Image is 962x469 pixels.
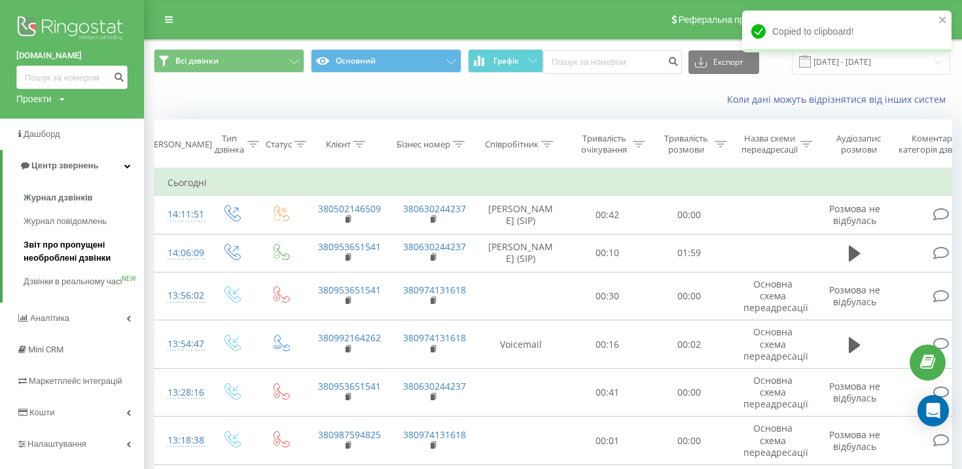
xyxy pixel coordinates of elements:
span: Дашборд [24,129,60,139]
td: Основна схема переадресації [730,320,815,369]
td: Основна схема переадресації [730,417,815,465]
a: 380974131618 [403,428,466,441]
a: Центр звернень [3,150,144,181]
a: 380630244237 [403,202,466,215]
div: 13:56:02 [168,283,194,309]
span: Розмова не відбулась [829,428,880,453]
span: Дзвінки в реальному часі [24,275,122,288]
td: 00:00 [649,417,730,465]
td: 00:41 [567,368,649,417]
button: close [938,14,948,27]
a: 380987594825 [318,428,381,441]
a: 380630244237 [403,380,466,392]
span: Розмова не відбулась [829,284,880,308]
button: Експорт [688,50,759,74]
div: Співробітник [484,139,538,150]
td: 01:59 [649,234,730,272]
span: Розмова не відбулась [829,202,880,227]
div: Аудіозапис розмови [827,133,890,155]
span: Центр звернень [31,160,98,170]
td: 00:00 [649,272,730,320]
div: 13:54:47 [168,331,194,357]
span: Журнал повідомлень [24,215,107,228]
div: Бізнес номер [396,139,450,150]
img: Ringostat logo [16,13,128,46]
div: 13:28:16 [168,380,194,405]
span: Всі дзвінки [175,56,219,66]
td: Основна схема переадресації [730,272,815,320]
div: Статус [265,139,291,150]
td: 00:10 [567,234,649,272]
td: Voicemail [475,320,567,369]
td: 00:00 [649,368,730,417]
div: 14:11:51 [168,202,194,227]
a: 380992164262 [318,331,381,344]
a: 380974131618 [403,331,466,344]
span: Графік [493,56,519,66]
a: 380502146509 [318,202,381,215]
td: Основна схема переадресації [730,368,815,417]
div: [PERSON_NAME] [146,139,212,150]
span: Маркетплейс інтеграцій [29,376,122,386]
div: Тип дзвінка [215,133,244,155]
div: Проекти [16,92,52,105]
td: 00:00 [649,196,730,234]
a: Звіт про пропущені необроблені дзвінки [24,233,144,270]
td: 00:16 [567,320,649,369]
div: 13:18:38 [168,428,194,453]
input: Пошук за номером [543,50,682,74]
td: 00:01 [567,417,649,465]
a: 380953651541 [318,380,381,392]
span: Реферальна програма [679,14,775,25]
td: [PERSON_NAME] (SIP) [475,196,567,234]
td: [PERSON_NAME] (SIP) [475,234,567,272]
input: Пошук за номером [16,66,128,89]
a: Дзвінки в реальному часіNEW [24,270,144,293]
div: Назва схеми переадресації [741,133,797,155]
span: Звіт про пропущені необроблені дзвінки [24,238,137,265]
a: 380953651541 [318,240,381,253]
span: Кошти [29,407,54,417]
button: Всі дзвінки [154,49,304,73]
div: Клієнт [325,139,350,150]
span: Журнал дзвінків [24,191,93,204]
span: Налаштування [27,439,86,449]
button: Основний [311,49,461,73]
span: Розмова не відбулась [829,380,880,404]
a: 380630244237 [403,240,466,253]
td: 00:30 [567,272,649,320]
button: Графік [468,49,543,73]
a: 380974131618 [403,284,466,296]
span: Mini CRM [28,345,63,354]
a: 380953651541 [318,284,381,296]
div: Open Intercom Messenger [917,395,949,426]
div: Тривалість очікування [578,133,630,155]
td: 00:02 [649,320,730,369]
td: 00:42 [567,196,649,234]
a: Коли дані можуть відрізнятися вiд інших систем [727,93,952,105]
div: Тривалість розмови [660,133,711,155]
div: Copied to clipboard! [742,10,952,52]
div: 14:06:09 [168,240,194,266]
a: Журнал дзвінків [24,186,144,210]
a: Журнал повідомлень [24,210,144,233]
a: [DOMAIN_NAME] [16,49,128,62]
span: Аналiтика [30,313,69,323]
